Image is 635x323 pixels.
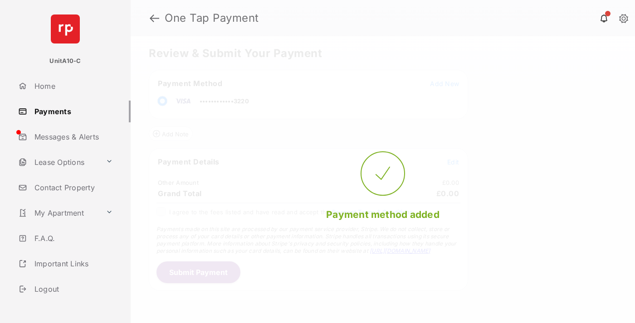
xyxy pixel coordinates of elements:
a: Messages & Alerts [15,126,131,148]
a: F.A.Q. [15,227,131,249]
a: My Apartment [15,202,102,224]
p: UnitA10-C [49,57,81,66]
a: Contact Property [15,177,131,198]
span: Payment method added [326,209,440,220]
a: Logout [15,278,131,300]
a: Lease Options [15,151,102,173]
a: Home [15,75,131,97]
a: Payments [15,101,131,122]
strong: One Tap Payment [165,13,259,24]
img: svg+xml;base64,PHN2ZyB4bWxucz0iaHR0cDovL3d3dy53My5vcmcvMjAwMC9zdmciIHdpZHRoPSI2NCIgaGVpZ2h0PSI2NC... [51,14,80,43]
a: Important Links [15,253,117,275]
